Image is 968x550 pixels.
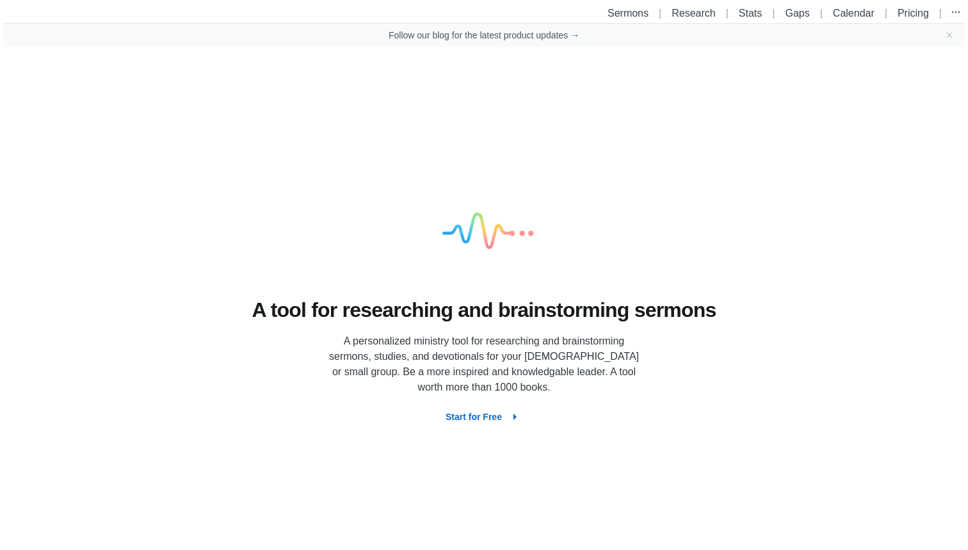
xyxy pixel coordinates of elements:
img: logo [420,168,548,296]
li: | [880,6,892,21]
li: | [721,6,734,21]
h1: A tool for researching and brainstorming sermons [252,296,716,324]
a: Calendar [833,8,875,19]
a: Research [672,8,715,19]
button: Close banner [944,30,955,40]
a: Stats [739,8,762,19]
p: A personalized ministry tool for researching and brainstorming sermons, studies, and devotionals ... [324,334,644,395]
a: Sermons [608,8,649,19]
li: | [934,6,947,21]
li: | [654,6,666,21]
li: | [767,6,780,21]
a: Pricing [898,8,929,19]
li: | [815,6,828,21]
a: Start for Free [435,411,533,422]
button: Start for Free [435,405,533,428]
a: Follow our blog for the latest product updates → [389,29,579,42]
a: Gaps [785,8,809,19]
